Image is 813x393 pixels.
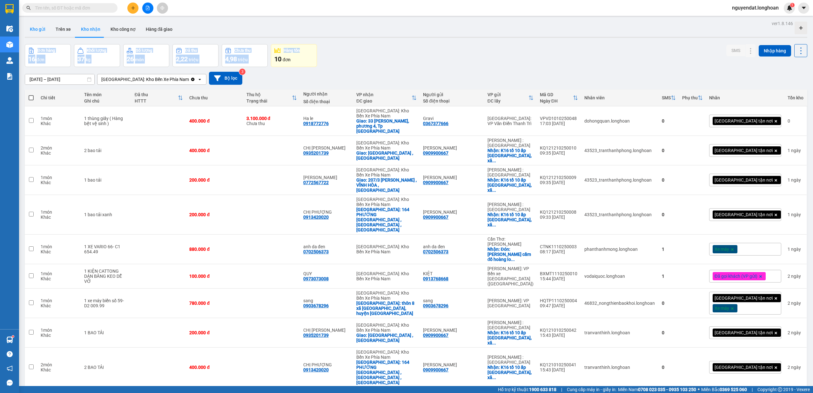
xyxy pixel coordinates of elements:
div: 0973073008 [303,276,329,281]
div: 15:44 [DATE] [540,276,578,281]
div: [GEOGRAPHIC_DATA]: VP Văn Điển Thanh Trì [487,116,534,126]
div: Khác [41,215,77,220]
div: 2 [788,365,803,370]
div: Giao: 78 PHƯỜNG PHƯƠNG SÀI , TP NHA TRANG [356,333,417,343]
div: 0 [662,177,676,183]
span: ... [492,188,496,193]
div: tranvanthinh.longhoan [584,365,655,370]
img: warehouse-icon [6,41,13,48]
div: 08:17 [DATE] [540,249,578,254]
th: Toggle SortBy [353,90,420,106]
div: KQ121210250010 [540,145,578,150]
div: KQ121210250008 [540,210,578,215]
div: 0 [662,148,676,153]
div: Nhãn [709,95,781,100]
span: kg [86,57,91,62]
span: copyright [778,387,782,392]
div: Ha le [303,116,350,121]
div: 0903678296 [303,303,329,308]
button: Bộ lọc [209,72,242,85]
div: VP gửi [487,92,528,97]
div: Số lượng [136,48,152,53]
div: anh da đen [303,244,350,249]
div: Giao: 33 triệu việt vương, phương 4, Tp đà lạt [356,118,417,134]
sup: 1 [790,3,795,7]
div: [GEOGRAPHIC_DATA]: Kho Bến Xe Phía Nam [356,167,417,177]
button: Kho gửi [25,22,50,37]
button: caret-down [798,3,809,14]
div: 1 thùng giấy ( Hàng bệt vệ sinh ) [84,116,128,126]
div: [PERSON_NAME]: VP Bến xe [GEOGRAPHIC_DATA] ([GEOGRAPHIC_DATA]) [487,266,534,286]
span: Miền Bắc [701,386,747,393]
div: ĐC lấy [487,98,528,103]
div: Khác [41,180,77,185]
button: Trên xe [50,22,76,37]
div: Phụ thu [682,95,698,100]
div: Tạo kho hàng mới [795,22,807,34]
div: VPVD1010250048 [540,116,578,121]
div: Khối lượng [87,48,106,53]
span: ngày [791,301,801,306]
div: Khác [41,333,77,338]
div: BXMT1110250010 [540,271,578,276]
div: CHỊ GIANG [303,145,350,150]
div: 0 [788,118,803,123]
span: Xe máy [715,305,729,311]
span: ngày [791,274,801,279]
div: [GEOGRAPHIC_DATA]: Kho Bến Xe Phía Nam [356,108,417,118]
span: món [135,57,144,62]
span: triệu [238,57,248,62]
div: Nhận: Đón: Tiệm cầm đồ hoàng long ngây cầu xẻo lò phú hựu đồng tháp [487,247,534,262]
div: ANH BẢO [423,175,481,180]
div: Cần Thơ: [PERSON_NAME] [487,236,534,247]
span: plus [131,6,135,10]
div: phanthanhmong.longhoan [584,247,655,252]
div: 0918772776 [303,121,329,126]
div: Khác [41,303,77,308]
span: file-add [145,6,150,10]
div: Số điện thoại [303,99,350,104]
div: 46832_nongthienbaokhoi.longhoan [584,301,655,306]
div: 1 bao tải [84,177,128,183]
div: 1 món [41,328,77,333]
div: CHỊ GIANG [303,328,350,333]
span: question-circle [7,351,13,357]
div: KIỆT [423,271,481,276]
th: Toggle SortBy [484,90,537,106]
div: Người gửi [423,92,481,97]
span: 2,22 [176,55,188,63]
div: VP nhận [356,92,412,97]
span: ngày [791,330,801,335]
div: 43523_tranthanhphong.longhoan [584,212,655,217]
div: Nhận: K16 tổ 10 ấp Phước Hiệp, xã Phước Tỉnh huyện Long Điền, Bà Rịa Vũng Tau [487,330,534,345]
button: Số lượng26món [123,44,169,67]
span: 16 [28,55,35,63]
div: Giao: 78 PHƯỜNG PHƯƠNG SÀI , TP NHA TRANG [356,150,417,161]
div: [PERSON_NAME] : [GEOGRAPHIC_DATA] [487,202,534,212]
div: 1 [788,148,803,153]
div: Ghi chú [84,98,128,103]
span: triệu [189,57,198,62]
button: Hàng tồn10đơn [271,44,317,67]
img: warehouse-icon [6,57,13,64]
span: search [26,6,31,10]
div: 0367377666 [423,121,448,126]
div: 15:43 [DATE] [540,367,578,372]
span: ... [511,257,515,262]
div: Thu hộ [246,92,292,97]
button: plus [127,3,138,14]
button: Đã thu2,22 triệu [172,44,218,67]
div: 2 bao tải [84,148,128,153]
div: Gravi [423,116,481,121]
div: ANH BẢO [423,328,481,333]
div: [PERSON_NAME]: VP [GEOGRAPHIC_DATA] [487,298,534,308]
div: 780.000 đ [189,301,240,306]
span: | [561,386,562,393]
div: 0702506373 [303,249,329,254]
div: CHỊ PHƯỢNG [303,210,350,215]
div: 1 món [41,210,77,215]
span: [GEOGRAPHIC_DATA] tận nơi [715,330,773,336]
div: 0 [662,365,676,370]
div: 2 [788,301,803,306]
